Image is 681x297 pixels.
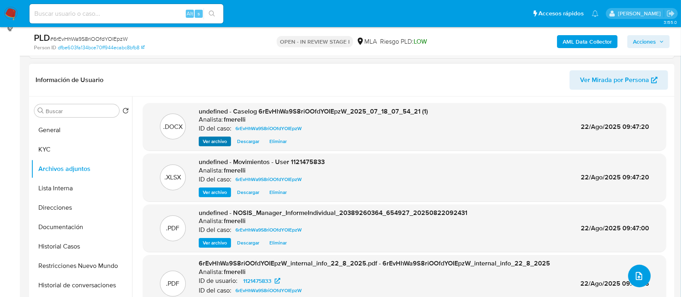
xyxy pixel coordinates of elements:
[269,188,287,196] span: Eliminar
[198,10,200,17] span: s
[165,173,181,182] p: .XLSX
[163,122,183,131] p: .DOCX
[380,37,427,46] span: Riesgo PLD:
[122,107,129,116] button: Volver al orden por defecto
[277,36,353,47] p: OPEN - IN REVIEW STAGE I
[581,173,649,182] span: 22/Ago/2025 09:47:20
[618,10,664,17] p: florencia.merelli@mercadolibre.com
[538,9,584,18] span: Accesos rápidos
[166,279,180,288] p: .PDF
[627,35,670,48] button: Acciones
[232,286,305,295] a: 6rEvHhWa9S8riOOfdYOIEpzW
[237,188,259,196] span: Descargar
[31,140,132,159] button: KYC
[203,188,227,196] span: Ver archivo
[34,44,56,51] b: Person ID
[199,166,223,175] p: Analista:
[31,159,132,179] button: Archivos adjuntos
[199,226,231,234] p: ID del caso:
[243,276,271,286] span: 1121475833
[199,277,238,285] p: ID de usuario:
[664,19,677,25] span: 3.155.0
[166,224,180,233] p: .PDF
[31,276,132,295] button: Historial de conversaciones
[31,217,132,237] button: Documentación
[224,217,246,225] h6: fmerelli
[628,265,651,287] button: upload-file
[199,268,223,276] p: Analista:
[204,8,220,19] button: search-icon
[563,35,612,48] b: AML Data Collector
[31,198,132,217] button: Direcciones
[31,256,132,276] button: Restricciones Nuevo Mundo
[235,286,302,295] span: 6rEvHhWa9S8riOOfdYOIEpzW
[592,10,599,17] a: Notificaciones
[265,187,291,197] button: Eliminar
[633,35,656,48] span: Acciones
[29,8,223,19] input: Buscar usuario o caso...
[232,124,305,133] a: 6rEvHhWa9S8riOOfdYOIEpzW
[581,223,649,233] span: 22/Ago/2025 09:47:00
[203,137,227,145] span: Ver archivo
[232,225,305,235] a: 6rEvHhWa9S8riOOfdYOIEpzW
[31,237,132,256] button: Historial Casos
[199,137,231,146] button: Ver archivo
[414,37,427,46] span: LOW
[233,137,263,146] button: Descargar
[237,239,259,247] span: Descargar
[265,238,291,248] button: Eliminar
[238,276,285,286] a: 1121475833
[187,10,193,17] span: Alt
[666,9,675,18] a: Salir
[36,76,103,84] h1: Información de Usuario
[199,116,223,124] p: Analista:
[31,179,132,198] button: Lista Interna
[235,124,302,133] span: 6rEvHhWa9S8riOOfdYOIEpzW
[199,208,467,217] span: undefined - NOSIS_Manager_InformeIndividual_20389260364_654927_20250822092431
[232,175,305,184] a: 6rEvHhWa9S8riOOfdYOIEpzW
[570,70,668,90] button: Ver Mirada por Persona
[58,44,145,51] a: dfbe603fa134bce70ff944ecabc8bfb8
[580,279,649,288] span: 22/Ago/2025 09:45:56
[203,239,227,247] span: Ver archivo
[38,107,44,114] button: Buscar
[199,175,231,183] p: ID del caso:
[224,116,246,124] h6: fmerelli
[224,268,246,276] h6: fmerelli
[237,137,259,145] span: Descargar
[581,122,649,131] span: 22/Ago/2025 09:47:20
[233,187,263,197] button: Descargar
[269,137,287,145] span: Eliminar
[224,166,246,175] h6: fmerelli
[235,225,302,235] span: 6rEvHhWa9S8riOOfdYOIEpzW
[31,120,132,140] button: General
[269,239,287,247] span: Eliminar
[46,107,116,115] input: Buscar
[34,31,50,44] b: PLD
[199,157,325,166] span: undefined - Movimientos - User 1121475833
[265,137,291,146] button: Eliminar
[50,35,128,43] span: # 6rEvHhWa9S8riOOfdYOIEpzW
[356,37,377,46] div: MLA
[199,187,231,197] button: Ver archivo
[199,217,223,225] p: Analista:
[199,259,550,268] span: 6rEvHhWa9S8riOOfdYOIEpzW_internal_info_22_8_2025.pdf - 6rEvHhWa9S8riOOfdYOIEpzW_internal_info_22_...
[233,238,263,248] button: Descargar
[557,35,618,48] button: AML Data Collector
[199,107,428,116] span: undefined - Caselog 6rEvHhWa9S8riOOfdYOIEpzW_2025_07_18_07_54_21 (1)
[199,286,231,295] p: ID del caso:
[199,124,231,133] p: ID del caso:
[199,238,231,248] button: Ver archivo
[580,70,649,90] span: Ver Mirada por Persona
[235,175,302,184] span: 6rEvHhWa9S8riOOfdYOIEpzW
